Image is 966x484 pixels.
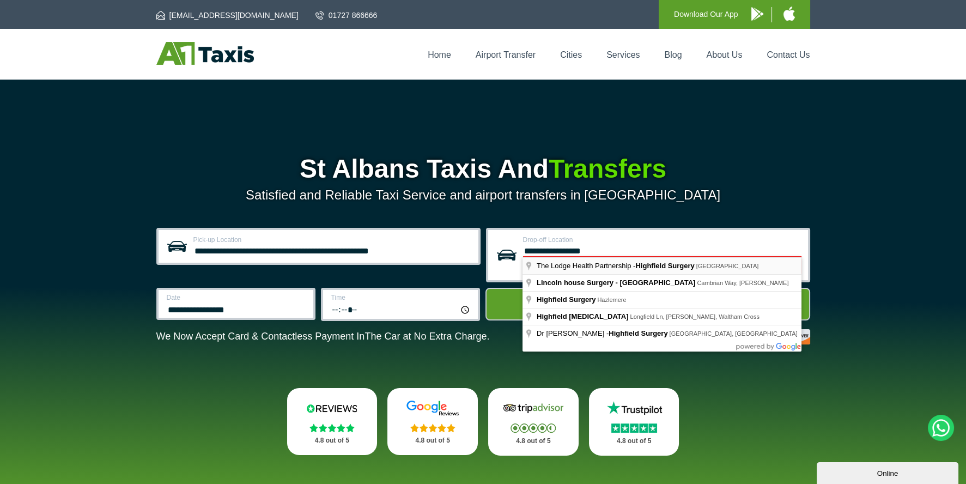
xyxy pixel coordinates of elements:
p: 4.8 out of 5 [299,434,366,447]
span: Highfield Surgery [609,329,667,337]
span: Dr [PERSON_NAME] - [537,329,670,337]
img: Stars [309,423,355,432]
img: Stars [511,423,556,433]
p: 4.8 out of 5 [500,434,567,448]
p: Download Our App [674,8,738,21]
h1: St Albans Taxis And [156,156,810,182]
span: Longfield Ln, [PERSON_NAME], Waltham Cross [630,313,760,320]
label: This field is required. [523,256,801,274]
span: [GEOGRAPHIC_DATA] [696,263,759,269]
a: Services [606,50,640,59]
span: Lincoln house Surgery - [GEOGRAPHIC_DATA] [537,279,695,287]
p: We Now Accept Card & Contactless Payment In [156,331,490,342]
span: Cambrian Way, [PERSON_NAME] [697,280,788,286]
span: Hazlemere [597,297,626,303]
a: About Us [707,50,743,59]
label: Date [167,294,307,301]
span: Highfield [MEDICAL_DATA] [537,312,629,320]
button: Get Quote [485,288,810,320]
img: A1 Taxis St Albans LTD [156,42,254,65]
img: Reviews.io [299,400,364,416]
label: Drop-off Location [523,237,801,243]
a: 01727 866666 [315,10,378,21]
a: Trustpilot Stars 4.8 out of 5 [589,388,679,456]
iframe: chat widget [817,460,961,484]
a: Reviews.io Stars 4.8 out of 5 [287,388,378,455]
p: Satisfied and Reliable Taxi Service and airport transfers in [GEOGRAPHIC_DATA] [156,187,810,203]
label: Time [331,294,471,301]
a: Cities [560,50,582,59]
img: Stars [410,423,455,432]
span: The Car at No Extra Charge. [364,331,489,342]
span: The Lodge Health Partnership - [537,262,696,270]
img: Trustpilot [602,400,667,416]
img: Google [400,400,465,416]
p: 4.8 out of 5 [601,434,667,448]
span: Transfers [549,154,666,183]
a: Airport Transfer [476,50,536,59]
span: Highfield Surgery [537,295,596,304]
img: Stars [611,423,657,433]
a: Home [428,50,451,59]
a: [EMAIL_ADDRESS][DOMAIN_NAME] [156,10,299,21]
label: Pick-up Location [193,237,472,243]
a: Tripadvisor Stars 4.8 out of 5 [488,388,579,456]
a: Blog [664,50,682,59]
img: A1 Taxis iPhone App [783,7,795,21]
span: [GEOGRAPHIC_DATA], [GEOGRAPHIC_DATA] [670,330,798,337]
img: A1 Taxis Android App [751,7,763,21]
a: Contact Us [767,50,810,59]
p: 4.8 out of 5 [399,434,466,447]
a: Google Stars 4.8 out of 5 [387,388,478,455]
img: Tripadvisor [501,400,566,416]
span: Highfield Surgery [635,262,694,270]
